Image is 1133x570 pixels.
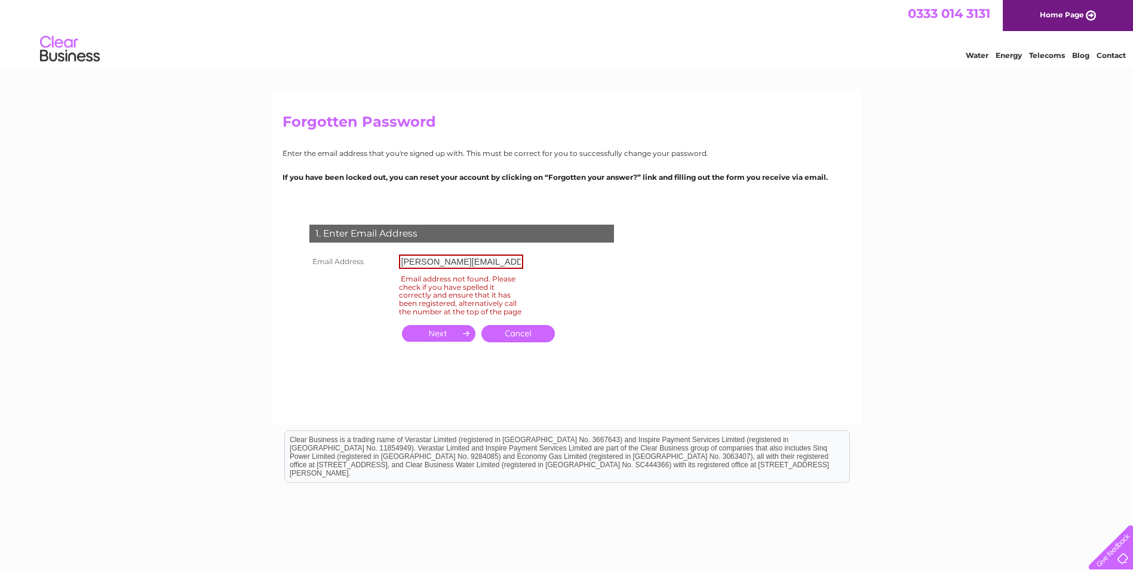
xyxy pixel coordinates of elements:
a: Contact [1097,51,1126,60]
h2: Forgotten Password [283,114,851,136]
p: Enter the email address that you're signed up with. This must be correct for you to successfully ... [283,148,851,159]
div: 1. Enter Email Address [309,225,614,243]
p: If you have been locked out, you can reset your account by clicking on “Forgotten your answer?” l... [283,171,851,183]
div: Clear Business is a trading name of Verastar Limited (registered in [GEOGRAPHIC_DATA] No. 3667643... [285,7,849,58]
a: Water [966,51,988,60]
img: logo.png [39,31,100,68]
a: 0333 014 3131 [908,6,990,21]
a: Energy [996,51,1022,60]
a: Blog [1072,51,1089,60]
div: Email address not found. Please check if you have spelled it correctly and ensure that it has bee... [399,272,523,318]
a: Telecoms [1029,51,1065,60]
a: Cancel [481,325,555,342]
th: Email Address [306,252,396,272]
